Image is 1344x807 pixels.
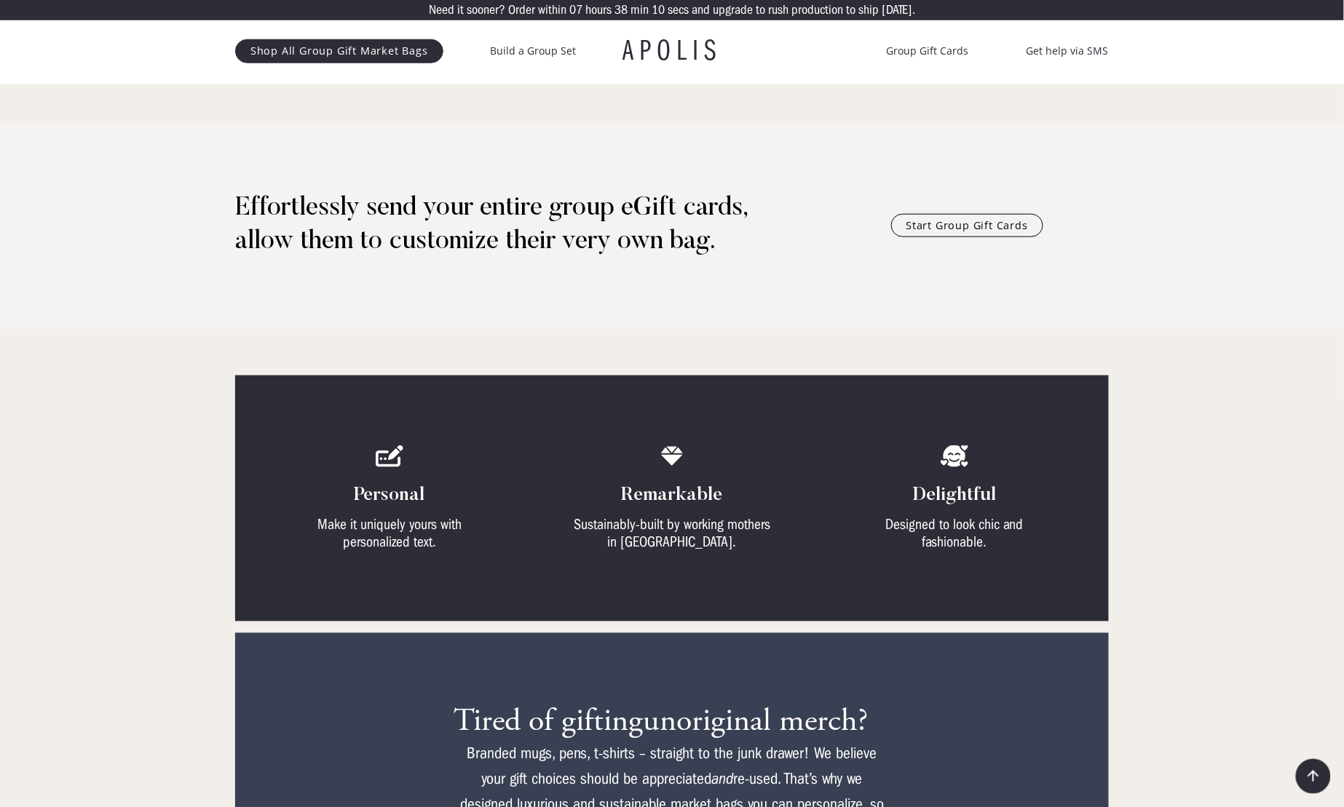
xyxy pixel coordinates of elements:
[712,770,734,789] em: and
[235,192,802,259] h1: Effortlessly send your entire group eGift cards, allow them to customize their very own bag.
[490,42,576,60] a: Build a Group Set
[652,4,665,17] p: 10
[886,42,968,60] a: Group Gift Cards
[631,4,649,17] p: min
[913,485,997,508] h4: Delightful
[668,4,689,17] p: secs
[235,39,443,63] a: Shop All Group Gift Market Bags
[355,485,425,508] h4: Personal
[454,703,890,742] h3: Tired of gifting
[1027,42,1109,60] a: Get help via SMS
[429,4,566,17] p: Need it sooner? Order within
[692,4,915,17] p: and upgrade to rush production to ship [DATE].
[569,517,775,552] div: Sustainably-built by working mothers in [GEOGRAPHIC_DATA].
[287,517,492,552] div: Make it uniquely yours with personalized text.
[614,4,628,17] p: 38
[585,4,612,17] p: hours
[891,214,1044,237] a: Start Group Gift Cards
[852,517,1057,552] div: Designed to look chic and fashionable.
[569,4,582,17] p: 07
[622,36,722,65] a: APOLIS
[643,701,868,742] span: unoriginal merch?
[622,485,723,508] h4: Remarkable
